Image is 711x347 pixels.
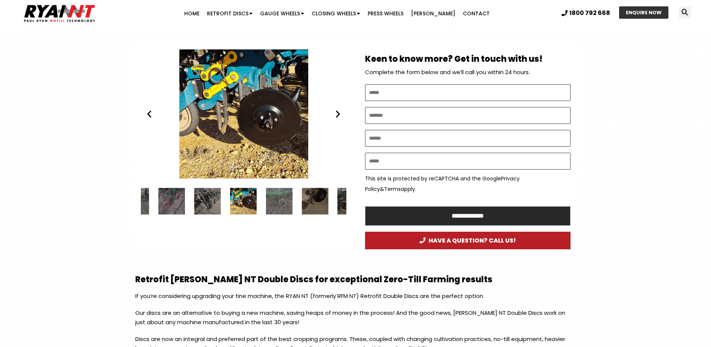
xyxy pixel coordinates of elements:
[230,188,257,214] div: Ryan NT (RFM NT) RETROFIT DOUBLE DISCS DBS 2
[135,308,576,334] p: Our discs are an alternative to buying a new machine, saving heaps of money in the process! And t...
[138,6,536,21] nav: Menu
[626,10,662,15] span: ENQUIRE NOW
[569,10,610,16] span: 1800 792 668
[141,49,346,179] div: Slides
[135,291,576,308] p: If you’re considering upgrading your tine machine, the RYAN NT (formerly RFM NT) Retrofit Double ...
[365,232,571,249] a: HAVE A QUESTION? CALL US!
[141,49,346,179] div: 11 / 34
[180,6,203,21] a: Home
[230,188,257,214] div: 11 / 34
[562,10,610,16] a: 1800 792 668
[619,6,668,19] a: ENQUIRE NOW
[679,6,691,18] div: Search
[308,6,364,21] a: Closing Wheels
[420,237,516,244] span: HAVE A QUESTION? CALL US!
[203,6,256,21] a: Retrofit Discs
[384,185,401,193] a: Terms
[141,188,346,214] div: Slides Slides
[266,188,293,214] div: 12 / 34
[145,109,154,119] div: Previous slide
[459,6,494,21] a: Contact
[194,188,221,214] div: 10 / 34
[365,55,571,63] h2: Keen to know more? Get in touch with us!
[302,188,328,214] div: 13 / 34
[256,6,308,21] a: Gauge Wheels
[22,2,97,25] img: Ryan NT logo
[364,6,407,21] a: Press Wheels
[135,276,576,284] h2: Retrofit [PERSON_NAME] NT Double Discs for exceptional Zero-Till Farming results
[365,173,571,194] p: This site is protected by reCAPTCHA and the Google & apply.
[365,67,571,77] p: Complete the form below and we’ll call you within 24 hours.
[333,109,343,119] div: Next slide
[407,6,459,21] a: [PERSON_NAME]
[337,188,364,214] div: 14 / 34
[141,49,346,179] div: Ryan NT (RFM NT) RETROFIT DOUBLE DISCS DBS 2
[158,188,185,214] div: 9 / 34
